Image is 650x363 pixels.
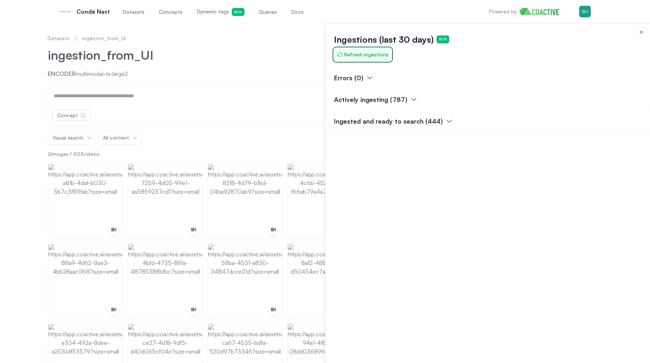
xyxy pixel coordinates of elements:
button: Errors (0) [334,73,373,83]
p: Errors (0) [334,73,363,83]
p: Ingested and ready to search (444) [334,116,443,126]
p: Actively ingesting (787) [334,94,407,104]
button: Actively ingesting (787) [334,94,417,104]
span: Ingestions (last 30 days) [334,34,434,45]
span: Refresh ingestions [337,51,389,58]
button: Refresh ingestions [334,48,391,61]
button: Ingested and ready to search (444) [334,116,453,126]
span: Beta [437,35,449,43]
